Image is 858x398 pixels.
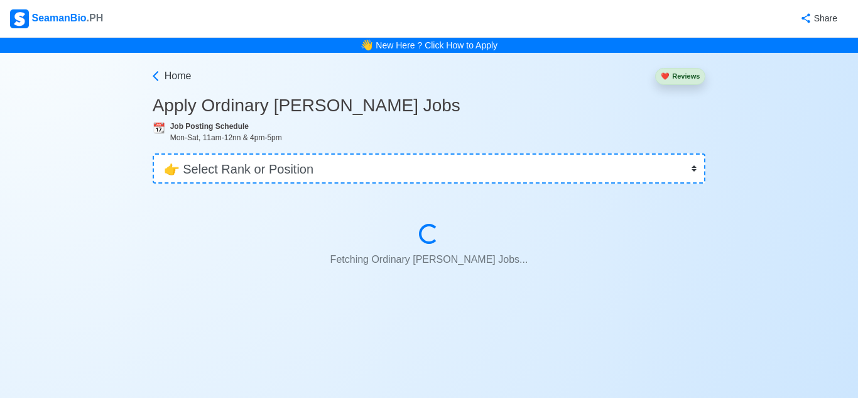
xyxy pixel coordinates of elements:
span: heart [661,72,670,80]
h3: Apply Ordinary [PERSON_NAME] Jobs [153,95,706,116]
button: Share [788,6,848,31]
a: Home [149,69,192,84]
span: calendar [153,123,165,133]
span: .PH [87,13,104,23]
p: Fetching Ordinary [PERSON_NAME] Jobs... [183,247,676,272]
span: Home [165,69,192,84]
div: SeamanBio [10,9,103,28]
img: Logo [10,9,29,28]
span: bell [358,36,375,55]
div: Mon-Sat, 11am-12nn & 4pm-5pm [170,132,706,143]
a: New Here ? Click How to Apply [376,40,497,50]
button: heartReviews [655,68,705,85]
b: Job Posting Schedule [170,122,249,131]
